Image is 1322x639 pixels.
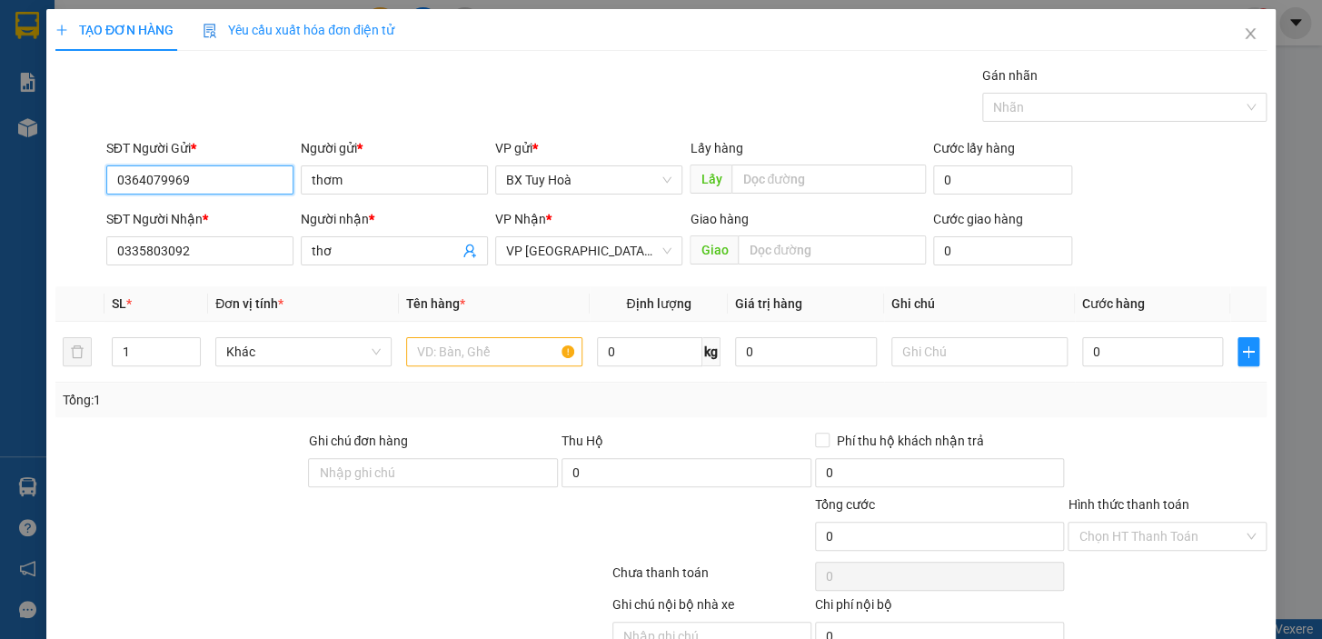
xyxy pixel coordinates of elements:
[308,434,408,448] label: Ghi chú đơn hàng
[982,68,1038,83] label: Gán nhãn
[506,237,671,265] span: VP Nha Trang xe Limousine
[106,209,293,229] div: SĐT Người Nhận
[63,390,512,410] div: Tổng: 1
[1225,9,1276,60] button: Close
[1068,497,1188,512] label: Hình thức thanh toán
[626,296,691,311] span: Định lượng
[702,337,721,366] span: kg
[612,594,811,622] div: Ghi chú nội bộ nhà xe
[301,138,488,158] div: Người gửi
[226,338,381,365] span: Khác
[611,563,813,594] div: Chưa thanh toán
[690,235,738,265] span: Giao
[308,458,558,487] input: Ghi chú đơn hàng
[55,23,174,37] span: TẠO ĐƠN HÀNG
[1238,337,1259,366] button: plus
[406,296,465,311] span: Tên hàng
[63,337,92,366] button: delete
[1243,26,1257,41] span: close
[462,244,477,258] span: user-add
[815,497,875,512] span: Tổng cước
[495,212,546,226] span: VP Nhận
[106,138,293,158] div: SĐT Người Gửi
[735,337,877,366] input: 0
[215,296,283,311] span: Đơn vị tính
[203,24,217,38] img: icon
[830,431,991,451] span: Phí thu hộ khách nhận trả
[690,165,731,194] span: Lấy
[55,24,68,36] span: plus
[301,209,488,229] div: Người nhận
[815,594,1065,622] div: Chi phí nội bộ
[203,23,394,37] span: Yêu cầu xuất hóa đơn điện tử
[690,212,748,226] span: Giao hàng
[891,337,1068,366] input: Ghi Chú
[690,141,742,155] span: Lấy hàng
[1238,344,1258,359] span: plus
[506,166,671,194] span: BX Tuy Hoà
[731,165,926,194] input: Dọc đường
[406,337,582,366] input: VD: Bàn, Ghế
[884,286,1075,322] th: Ghi chú
[933,236,1072,265] input: Cước giao hàng
[495,138,682,158] div: VP gửi
[933,212,1023,226] label: Cước giao hàng
[735,296,802,311] span: Giá trị hàng
[1082,296,1145,311] span: Cước hàng
[933,141,1015,155] label: Cước lấy hàng
[738,235,926,265] input: Dọc đường
[562,434,603,448] span: Thu Hộ
[933,165,1072,195] input: Cước lấy hàng
[112,296,126,311] span: SL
